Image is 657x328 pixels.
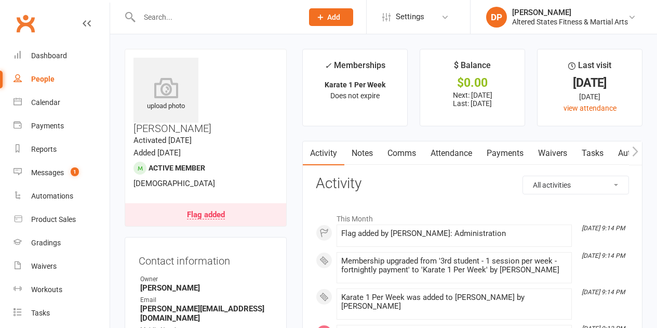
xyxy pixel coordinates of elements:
div: Owner [140,274,273,284]
a: Dashboard [14,44,110,68]
div: Altered States Fitness & Martial Arts [512,17,628,27]
div: $0.00 [430,77,515,88]
a: Payments [14,114,110,138]
a: Workouts [14,278,110,301]
time: Added [DATE] [133,148,181,158]
a: Clubworx [12,10,38,36]
span: [DEMOGRAPHIC_DATA] [133,179,215,188]
span: Does not expire [330,91,380,100]
a: People [14,68,110,91]
strong: Karate 1 Per Week [325,81,385,89]
i: ✓ [325,61,331,71]
time: Activated [DATE] [133,136,192,145]
span: 1 [71,167,79,176]
input: Search... [136,10,296,24]
div: Automations [31,192,73,200]
h3: Activity [316,176,629,192]
a: Reports [14,138,110,161]
a: Waivers [531,141,574,165]
div: Karate 1 Per Week was added to [PERSON_NAME] by [PERSON_NAME] [341,293,567,311]
div: Flag added [187,211,225,219]
div: Messages [31,168,64,177]
div: Last visit [568,59,611,77]
a: Payments [479,141,531,165]
div: [PERSON_NAME] [512,8,628,17]
span: Settings [396,5,424,29]
h3: Contact information [139,251,273,267]
div: [DATE] [547,77,633,88]
a: Tasks [14,301,110,325]
a: Product Sales [14,208,110,231]
a: Activity [303,141,344,165]
div: Product Sales [31,215,76,224]
div: Dashboard [31,51,67,60]
div: People [31,75,55,83]
li: This Month [316,208,629,225]
a: Attendance [423,141,479,165]
span: Active member [149,164,205,172]
div: Gradings [31,239,61,247]
a: Messages 1 [14,161,110,185]
div: $ Balance [454,59,491,77]
div: Email [140,295,273,305]
div: Calendar [31,98,60,107]
button: Add [309,8,353,26]
div: Membership upgraded from '3rd student - 1 session per week - fortnightly payment' to 'Karate 1 Pe... [341,257,567,274]
a: view attendance [564,104,616,112]
i: [DATE] 9:14 PM [582,252,625,259]
a: Automations [14,185,110,208]
div: [DATE] [547,91,633,102]
div: Payments [31,122,64,130]
i: [DATE] 9:14 PM [582,225,625,232]
strong: [PERSON_NAME][EMAIL_ADDRESS][DOMAIN_NAME] [140,304,273,323]
div: Workouts [31,285,62,294]
strong: [PERSON_NAME] [140,283,273,293]
a: Gradings [14,231,110,255]
p: Next: [DATE] Last: [DATE] [430,91,515,108]
i: [DATE] 9:14 PM [582,288,625,296]
div: Reports [31,145,57,153]
div: DP [486,7,507,28]
span: Add [327,13,340,21]
a: Notes [344,141,380,165]
div: upload photo [133,77,198,112]
div: Tasks [31,309,50,317]
div: Waivers [31,262,57,270]
a: Tasks [574,141,611,165]
h3: [PERSON_NAME] [133,58,278,134]
a: Waivers [14,255,110,278]
div: Memberships [325,59,385,78]
a: Comms [380,141,423,165]
a: Calendar [14,91,110,114]
div: Flag added by [PERSON_NAME]: Administration [341,229,567,238]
